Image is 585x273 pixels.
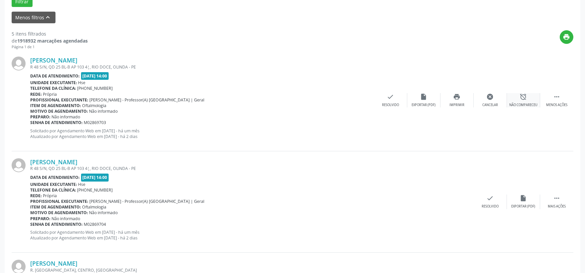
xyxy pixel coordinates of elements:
div: R 48 S/N, QD 25 BL-B AP 103 4¦, RIO DOCE, OLINDA - PE [30,64,374,70]
div: Menos ações [546,103,567,107]
span: M02869704 [84,221,106,227]
button: Menos filtroskeyboard_arrow_up [12,12,55,23]
span: [DATE] 14:00 [81,174,109,181]
i:  [553,93,560,100]
b: Motivo de agendamento: [30,210,88,215]
div: Página 1 de 1 [12,44,88,50]
div: de [12,37,88,44]
img: img [12,57,26,70]
b: Telefone da clínica: [30,187,76,193]
b: Data de atendimento: [30,73,80,79]
b: Item de agendamento: [30,103,81,108]
b: Profissional executante: [30,199,88,204]
p: Solicitado por Agendamento Web em [DATE] - há um mês Atualizado por Agendamento Web em [DATE] - h... [30,128,374,139]
b: Data de atendimento: [30,175,80,180]
a: [PERSON_NAME] [30,260,77,267]
i: cancel [487,93,494,100]
span: Oftalmologia [82,204,107,210]
div: Resolvido [482,204,499,209]
b: Profissional executante: [30,97,88,103]
strong: 1918932 marcações agendadas [17,38,88,44]
span: Hse [78,80,86,85]
i: check [487,195,494,202]
span: Própria [43,193,57,199]
b: Preparo: [30,216,50,221]
span: M02869703 [84,120,106,125]
span: [PERSON_NAME] - Professor(A) [GEOGRAPHIC_DATA] | Geral [90,97,205,103]
span: [PERSON_NAME] - Professor(A) [GEOGRAPHIC_DATA] | Geral [90,199,205,204]
p: Solicitado por Agendamento Web em [DATE] - há um mês Atualizado por Agendamento Web em [DATE] - h... [30,229,474,241]
i: insert_drive_file [520,195,527,202]
i: print [563,33,570,41]
div: Exportar (PDF) [412,103,436,107]
i: check [387,93,394,100]
div: Imprimir [449,103,464,107]
div: Cancelar [482,103,498,107]
div: Mais ações [548,204,566,209]
button: print [560,30,573,44]
b: Unidade executante: [30,80,77,85]
b: Rede: [30,91,42,97]
span: Oftalmologia [82,103,107,108]
span: Própria [43,91,57,97]
span: Não informado [52,114,80,120]
b: Rede: [30,193,42,199]
span: Não informado [89,210,118,215]
img: img [12,158,26,172]
span: [DATE] 14:00 [81,72,109,80]
div: Exportar (PDF) [512,204,536,209]
div: Não compareceu [509,103,537,107]
b: Senha de atendimento: [30,120,83,125]
b: Telefone da clínica: [30,85,76,91]
span: Não informado [89,108,118,114]
b: Unidade executante: [30,182,77,187]
a: [PERSON_NAME] [30,158,77,166]
div: 5 itens filtrados [12,30,88,37]
span: Não informado [52,216,80,221]
b: Senha de atendimento: [30,221,83,227]
div: R. [GEOGRAPHIC_DATA], CENTRO, [GEOGRAPHIC_DATA] [30,267,474,273]
span: [PHONE_NUMBER] [77,85,113,91]
b: Motivo de agendamento: [30,108,88,114]
i:  [553,195,560,202]
i: insert_drive_file [420,93,428,100]
span: Hse [78,182,86,187]
i: print [453,93,461,100]
b: Preparo: [30,114,50,120]
div: Resolvido [382,103,399,107]
a: [PERSON_NAME] [30,57,77,64]
i: keyboard_arrow_up [45,14,52,21]
span: [PHONE_NUMBER] [77,187,113,193]
b: Item de agendamento: [30,204,81,210]
i: alarm_off [520,93,527,100]
div: R 48 S/N, QD 25 BL-B AP 103 4¦, RIO DOCE, OLINDA - PE [30,166,474,171]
